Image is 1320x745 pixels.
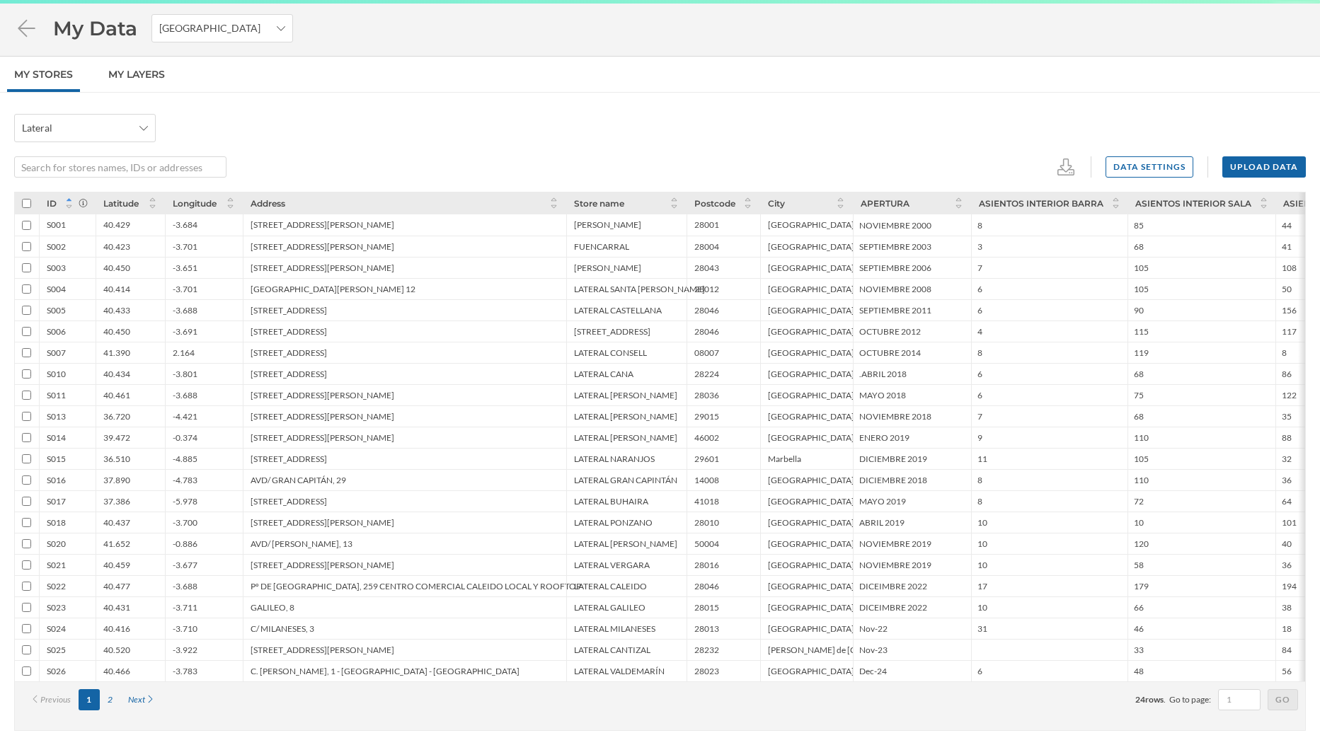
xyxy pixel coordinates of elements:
[694,219,719,230] div: 28001
[694,369,719,379] div: 28224
[251,305,327,316] div: [STREET_ADDRESS]
[103,284,130,294] div: 40.414
[173,326,197,337] div: -3.691
[47,517,66,528] div: S018
[47,560,66,570] div: S021
[768,390,854,400] div: [GEOGRAPHIC_DATA]
[694,623,719,634] div: 28013
[574,496,648,507] div: LATERAL BUHAIRA
[173,517,197,528] div: -3.700
[251,623,314,634] div: C/ MILANESES, 3
[574,390,677,400] div: LATERAL [PERSON_NAME]
[47,454,66,464] div: S015
[768,454,801,464] div: Marbella
[574,666,665,676] div: LATERAL VALDEMARÍN
[47,623,66,634] div: S024
[173,369,197,379] div: -3.801
[574,305,662,316] div: LATERAL CASTELLANA
[251,560,394,570] div: [STREET_ADDRESS][PERSON_NAME]
[103,411,130,422] div: 36.720
[694,411,719,422] div: 29015
[768,517,854,528] div: [GEOGRAPHIC_DATA]
[101,57,172,92] a: My Layers
[574,262,641,273] div: [PERSON_NAME]
[694,347,719,358] div: 08007
[251,198,285,209] span: Address
[1222,693,1256,707] input: 1
[47,411,66,422] div: S013
[694,602,719,613] div: 28015
[103,241,130,252] div: 40.423
[768,602,854,613] div: [GEOGRAPHIC_DATA]
[1135,694,1145,705] span: 24
[251,602,294,613] div: GALILEO, 8
[768,241,854,252] div: [GEOGRAPHIC_DATA]
[768,538,854,549] div: [GEOGRAPHIC_DATA]
[173,219,197,230] div: -3.684
[173,538,197,549] div: -0.886
[103,219,130,230] div: 40.429
[251,284,415,294] div: [GEOGRAPHIC_DATA][PERSON_NAME] 12
[47,369,66,379] div: S010
[47,581,66,591] div: S022
[251,645,394,655] div: [STREET_ADDRESS][PERSON_NAME]
[173,560,197,570] div: -3.677
[173,623,197,634] div: -3.710
[694,262,719,273] div: 28043
[173,284,197,294] div: -3.701
[574,538,677,549] div: LATERAL [PERSON_NAME]
[103,517,130,528] div: 40.437
[47,496,66,507] div: S017
[1145,694,1164,705] span: rows
[103,326,130,337] div: 40.450
[251,475,346,485] div: AVD/ GRAN CAPITÁN, 29
[159,21,260,35] span: [GEOGRAPHIC_DATA]
[103,581,130,591] div: 40.477
[103,602,130,613] div: 40.431
[768,284,854,294] div: [GEOGRAPHIC_DATA]
[768,198,785,209] span: City
[574,369,633,379] div: LATERAL CANA
[768,560,854,570] div: [GEOGRAPHIC_DATA]
[47,390,66,400] div: S011
[574,645,650,655] div: LATERAL CANTIZAL
[574,560,650,570] div: LATERAL VERGARA
[22,121,52,135] span: Lateral
[768,432,854,443] div: [GEOGRAPHIC_DATA]
[574,284,705,294] div: LATERAL SANTA [PERSON_NAME]
[1169,693,1211,706] span: Go to page:
[103,347,130,358] div: 41.390
[103,475,130,485] div: 37.890
[173,666,197,676] div: -3.783
[103,432,130,443] div: 39.472
[47,645,66,655] div: S025
[103,198,139,209] span: Latitude
[251,432,394,443] div: [STREET_ADDRESS][PERSON_NAME]
[47,262,66,273] div: S003
[574,241,629,252] div: FUENCARRAL
[173,390,197,400] div: -3.688
[47,602,66,613] div: S023
[574,454,655,464] div: LATERAL NARANJOS
[251,581,581,591] div: Pº DE [GEOGRAPHIC_DATA], 259 CENTRO COMERCIAL CALEIDO LOCAL Y ROOFTOP
[694,581,719,591] div: 28046
[768,219,854,230] div: [GEOGRAPHIC_DATA]
[574,347,647,358] div: LATERAL CONSELL
[173,496,197,507] div: -5.978
[251,454,327,464] div: [STREET_ADDRESS]
[173,602,197,613] div: -3.711
[53,15,137,42] span: My Data
[768,411,854,422] div: [GEOGRAPHIC_DATA]
[768,347,854,358] div: [GEOGRAPHIC_DATA]
[574,198,624,209] span: Store name
[694,305,719,316] div: 28046
[173,198,217,209] span: Longitude
[694,560,719,570] div: 28016
[768,475,854,485] div: [GEOGRAPHIC_DATA]
[7,57,80,92] a: My Stores
[47,666,66,676] div: S026
[768,496,854,507] div: [GEOGRAPHIC_DATA]
[251,219,394,230] div: [STREET_ADDRESS][PERSON_NAME]
[103,623,130,634] div: 40.416
[1135,198,1251,209] span: ASIENTOS INTERIOR SALA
